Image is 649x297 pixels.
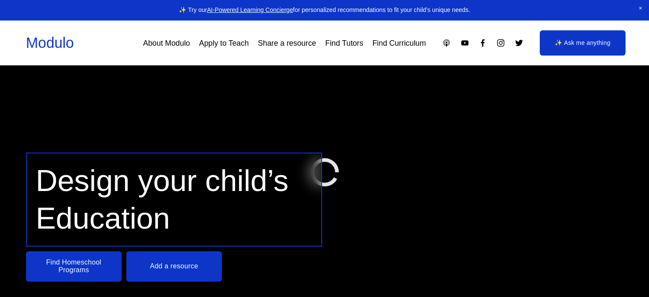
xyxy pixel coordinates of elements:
a: Find Tutors [325,35,363,51]
a: About Modulo [143,35,190,51]
a: Find Curriculum [373,35,426,51]
a: Twitter [515,38,524,47]
a: Facebook [478,38,487,47]
a: Add a resource [126,251,222,282]
a: Share a resource [258,35,316,51]
a: Find Homeschool Programs [26,251,122,282]
a: Modulo [26,35,74,51]
a: Apply to Teach [199,35,249,51]
a: Apple Podcasts [442,38,451,47]
a: YouTube [460,38,469,47]
a: Instagram [496,38,505,47]
a: AI-Powered Learning Concierge [207,6,293,13]
span: Design your child’s Education [36,164,297,235]
a: ✨ Ask me anything [540,30,626,56]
